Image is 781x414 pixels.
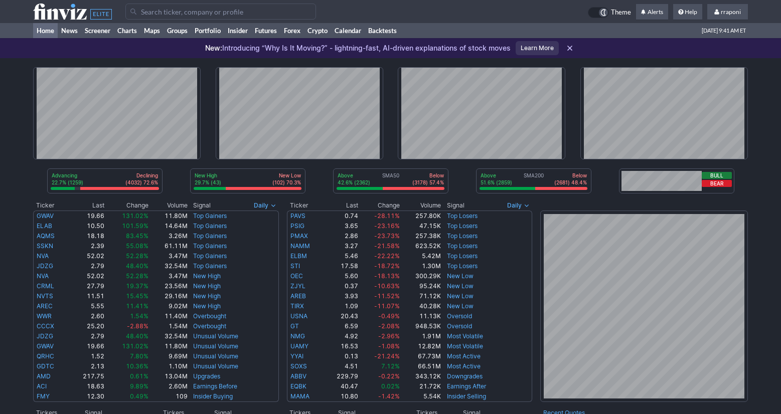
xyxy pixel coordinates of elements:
[324,271,359,281] td: 5.60
[69,261,105,271] td: 2.79
[324,381,359,391] td: 40.47
[69,211,105,221] td: 19.66
[400,341,442,351] td: 12.82M
[505,200,532,211] button: Signals interval
[400,371,442,381] td: 343.12K
[447,242,478,250] a: Top Losers
[149,271,188,281] td: 3.47M
[287,200,324,211] th: Ticker
[69,311,105,321] td: 2.60
[130,352,148,360] span: 7.80%
[37,362,54,370] a: GDTC
[205,43,511,53] p: Introducing “Why Is It Moving?” - lightning-fast, AI-driven explanations of stock moves
[374,272,400,280] span: -18.13%
[127,322,148,330] span: -2.88%
[69,231,105,241] td: 18.18
[37,262,53,270] a: JDZG
[324,231,359,241] td: 2.86
[447,302,474,310] a: New Low
[280,23,304,38] a: Forex
[205,44,222,52] span: New:
[193,282,221,290] a: New High
[126,262,148,270] span: 48.40%
[324,361,359,371] td: 4.51
[37,302,53,310] a: AREC
[707,4,748,20] a: rraponi
[130,372,148,380] span: 0.61%
[149,211,188,221] td: 11.80M
[130,392,148,400] span: 0.49%
[193,352,238,360] a: Unusual Volume
[447,292,474,300] a: New Low
[193,342,238,350] a: Unusual Volume
[149,371,188,381] td: 13.04M
[702,172,732,179] button: Bull
[516,41,559,55] a: Learn More
[224,23,251,38] a: Insider
[400,361,442,371] td: 66.51M
[37,352,54,360] a: QRHC
[193,272,221,280] a: New High
[114,23,140,38] a: Charts
[126,242,148,250] span: 55.08%
[254,200,268,211] span: Daily
[378,372,400,380] span: -0.22%
[130,382,148,390] span: 9.89%
[324,261,359,271] td: 17.58
[69,331,105,341] td: 2.79
[290,212,305,220] a: PAVS
[290,352,303,360] a: YYAI
[378,322,400,330] span: -2.08%
[400,221,442,231] td: 47.15K
[149,221,188,231] td: 14.64M
[290,302,304,310] a: TIRX
[480,172,588,187] div: SMA200
[324,321,359,331] td: 6.59
[400,261,442,271] td: 1.30M
[290,272,303,280] a: OEC
[122,342,148,350] span: 131.02%
[374,352,400,360] span: -21.24%
[251,200,279,211] button: Signals interval
[149,301,188,311] td: 9.02M
[193,322,226,330] a: Overbought
[149,241,188,251] td: 61.11M
[378,342,400,350] span: -1.08%
[447,322,472,330] a: Oversold
[37,252,49,260] a: NVA
[191,23,224,38] a: Portfolio
[193,372,220,380] a: Upgrades
[400,291,442,301] td: 71.12K
[290,262,300,270] a: STI
[721,8,741,16] span: rraponi
[37,332,53,340] a: JDZG
[69,221,105,231] td: 10.50
[378,312,400,320] span: -0.49%
[338,172,370,179] p: Above
[554,179,587,186] p: (2681) 48.4%
[149,331,188,341] td: 32.54M
[37,372,51,380] a: AMD
[447,222,478,230] a: Top Losers
[290,392,309,400] a: MAMA
[324,391,359,402] td: 10.80
[272,172,301,179] p: New Low
[149,311,188,321] td: 11.40M
[193,302,221,310] a: New High
[193,292,221,300] a: New High
[374,262,400,270] span: -18.72%
[588,7,631,18] a: Theme
[447,362,481,370] a: Most Active
[400,351,442,361] td: 67.73M
[193,232,227,240] a: Top Gainers
[400,281,442,291] td: 95.24K
[52,172,83,179] p: Advancing
[193,362,238,370] a: Unusual Volume
[69,391,105,402] td: 12.30
[33,23,58,38] a: Home
[324,200,359,211] th: Last
[447,212,478,220] a: Top Losers
[126,272,148,280] span: 52.28%
[290,312,307,320] a: USNA
[447,372,483,380] a: Downgrades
